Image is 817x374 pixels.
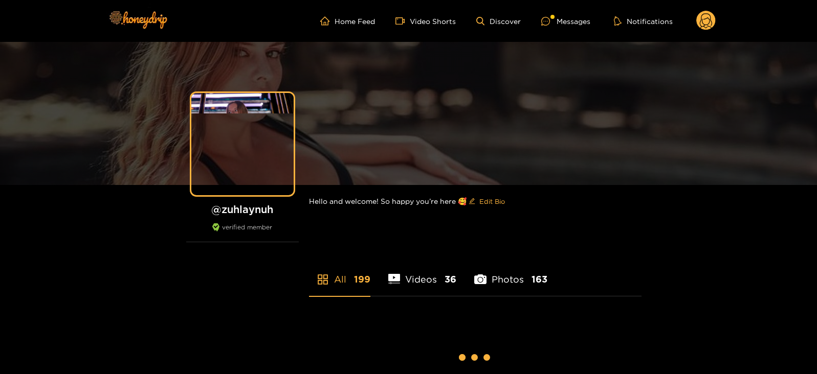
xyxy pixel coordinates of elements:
[395,16,410,26] span: video-camera
[317,273,329,286] span: appstore
[532,273,547,286] span: 163
[320,16,335,26] span: home
[541,15,590,27] div: Messages
[467,193,507,209] button: editEdit Bio
[611,16,676,26] button: Notifications
[445,273,456,286] span: 36
[388,250,457,296] li: Videos
[479,196,505,206] span: Edit Bio
[469,198,475,205] span: edit
[309,185,642,218] div: Hello and welcome! So happy you’re here 🥰
[476,17,521,26] a: Discover
[186,223,299,242] div: verified member
[186,203,299,216] h1: @ zuhlaynuh
[395,16,456,26] a: Video Shorts
[474,250,547,296] li: Photos
[320,16,375,26] a: Home Feed
[309,250,370,296] li: All
[354,273,370,286] span: 199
